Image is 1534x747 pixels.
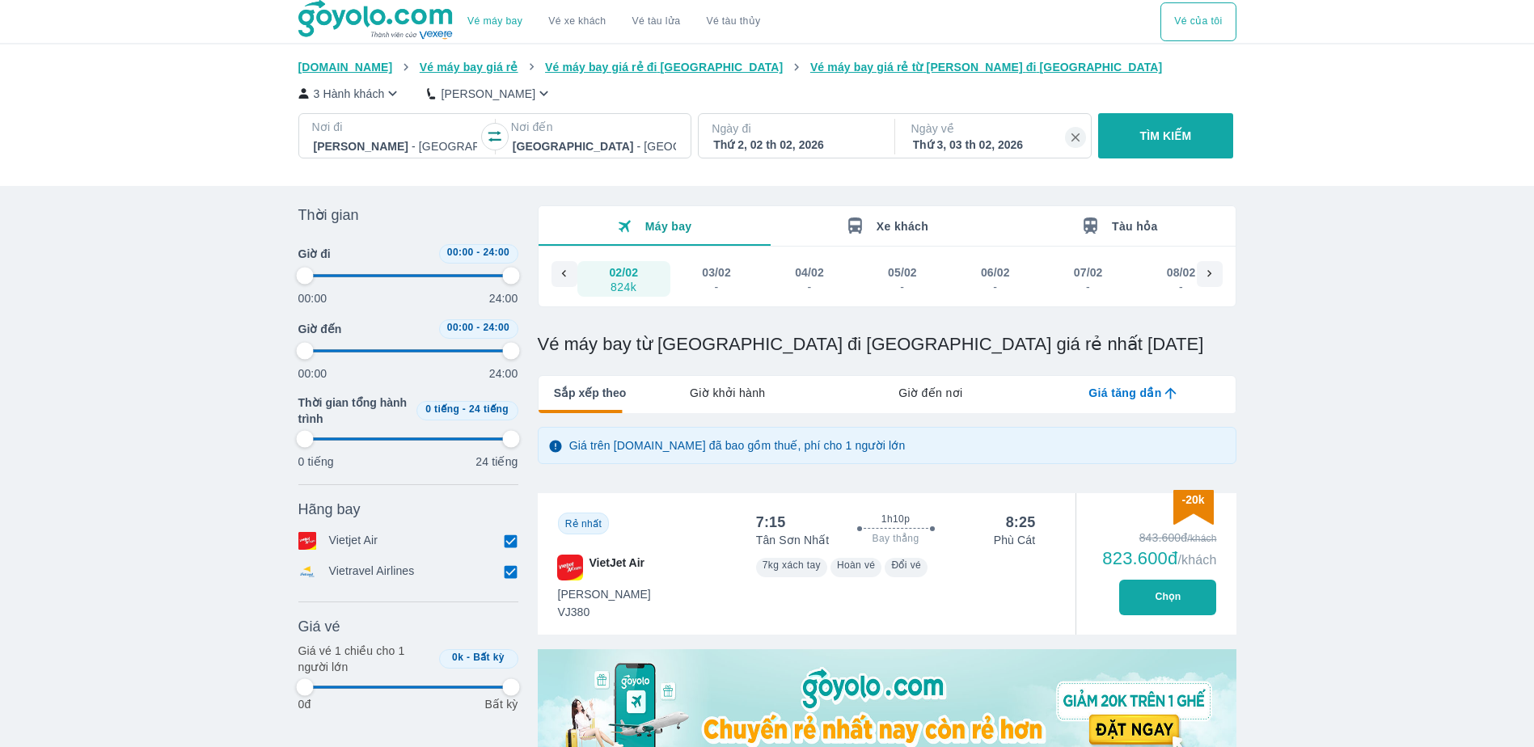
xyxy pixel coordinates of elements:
p: TÌM KIẾM [1140,128,1192,144]
nav: breadcrumb [298,59,1236,75]
span: Tàu hỏa [1112,220,1158,233]
span: 1h10p [881,513,910,525]
span: Giá tăng dần [1088,385,1161,401]
p: Phù Cát [994,532,1036,548]
p: Giá vé 1 chiều cho 1 người lớn [298,643,433,675]
button: 3 Hành khách [298,85,402,102]
span: - [467,652,470,663]
div: Thứ 3, 03 th 02, 2026 [913,137,1076,153]
span: 24:00 [483,247,509,258]
span: - [463,403,466,415]
button: TÌM KIẾM [1098,113,1233,158]
span: Đổi vé [891,559,921,571]
span: Vé máy bay giá rẻ từ [PERSON_NAME] đi [GEOGRAPHIC_DATA] [810,61,1163,74]
p: Nơi đến [511,119,678,135]
div: 06/02 [981,264,1010,281]
button: Chọn [1119,580,1216,615]
p: [PERSON_NAME] [441,86,535,102]
p: Ngày về [911,120,1078,137]
div: - [703,281,730,293]
span: VJ380 [558,604,651,620]
p: 00:00 [298,365,328,382]
a: Vé tàu lửa [619,2,694,41]
span: /khách [1177,553,1216,567]
div: 08/02 [1167,264,1196,281]
p: Vietjet Air [329,532,378,550]
span: 0 tiếng [425,403,459,415]
p: 00:00 [298,290,328,306]
p: Giá trên [DOMAIN_NAME] đã bao gồm thuế, phí cho 1 người lớn [569,437,906,454]
span: Giờ khởi hành [690,385,765,401]
span: Giờ đến [298,321,342,337]
div: choose transportation mode [454,2,773,41]
span: Giờ đi [298,246,331,262]
span: Giờ đến nơi [898,385,962,401]
span: Bất kỳ [473,652,505,663]
span: Giá vé [298,617,340,636]
span: Thời gian tổng hành trình [298,395,410,427]
p: Bất kỳ [484,696,518,712]
p: Vietravel Airlines [329,563,415,580]
p: 0đ [298,696,311,712]
div: 04/02 [795,264,824,281]
span: Máy bay [645,220,692,233]
span: [PERSON_NAME] [558,586,651,602]
span: Rẻ nhất [565,518,602,530]
div: 824k [610,281,637,293]
div: 823.600đ [1102,549,1216,568]
span: - [476,322,480,333]
span: [DOMAIN_NAME] [298,61,393,74]
p: 24:00 [489,290,518,306]
div: 07/02 [1074,264,1103,281]
p: Nơi đi [312,119,479,135]
div: 05/02 [888,264,917,281]
span: Vé máy bay giá rẻ [420,61,518,74]
span: Xe khách [877,220,928,233]
button: Vé tàu thủy [693,2,773,41]
span: 0k [452,652,463,663]
div: 7:15 [756,513,786,532]
div: - [889,281,916,293]
span: Sắp xếp theo [554,385,627,401]
div: Thứ 2, 02 th 02, 2026 [713,137,877,153]
div: - [1168,281,1195,293]
div: lab API tabs example [626,376,1235,410]
span: 00:00 [447,247,474,258]
p: 0 tiếng [298,454,334,470]
img: VJ [557,555,583,580]
div: - [796,281,823,293]
span: Hãng bay [298,500,361,519]
p: Tân Sơn Nhất [756,532,830,548]
span: 00:00 [447,322,474,333]
div: 843.600đ [1102,530,1216,546]
p: 3 Hành khách [314,86,385,102]
div: choose transportation mode [1160,2,1236,41]
img: discount [1173,490,1214,525]
a: Vé xe khách [548,15,606,27]
span: - [476,247,480,258]
div: - [1075,281,1102,293]
span: 7kg xách tay [763,559,821,571]
div: - [982,281,1009,293]
div: 02/02 [609,264,638,281]
span: Thời gian [298,205,359,225]
div: 03/02 [702,264,731,281]
span: -20k [1181,493,1204,506]
p: 24:00 [489,365,518,382]
button: [PERSON_NAME] [427,85,552,102]
p: Ngày đi [712,120,878,137]
span: VietJet Air [590,555,644,580]
div: 8:25 [1006,513,1036,532]
button: Vé của tôi [1160,2,1236,41]
span: Hoàn vé [837,559,876,571]
span: 24:00 [483,322,509,333]
h1: Vé máy bay từ [GEOGRAPHIC_DATA] đi [GEOGRAPHIC_DATA] giá rẻ nhất [DATE] [538,333,1236,356]
span: Vé máy bay giá rẻ đi [GEOGRAPHIC_DATA] [545,61,783,74]
a: Vé máy bay [467,15,522,27]
p: 24 tiếng [475,454,518,470]
span: 24 tiếng [469,403,509,415]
